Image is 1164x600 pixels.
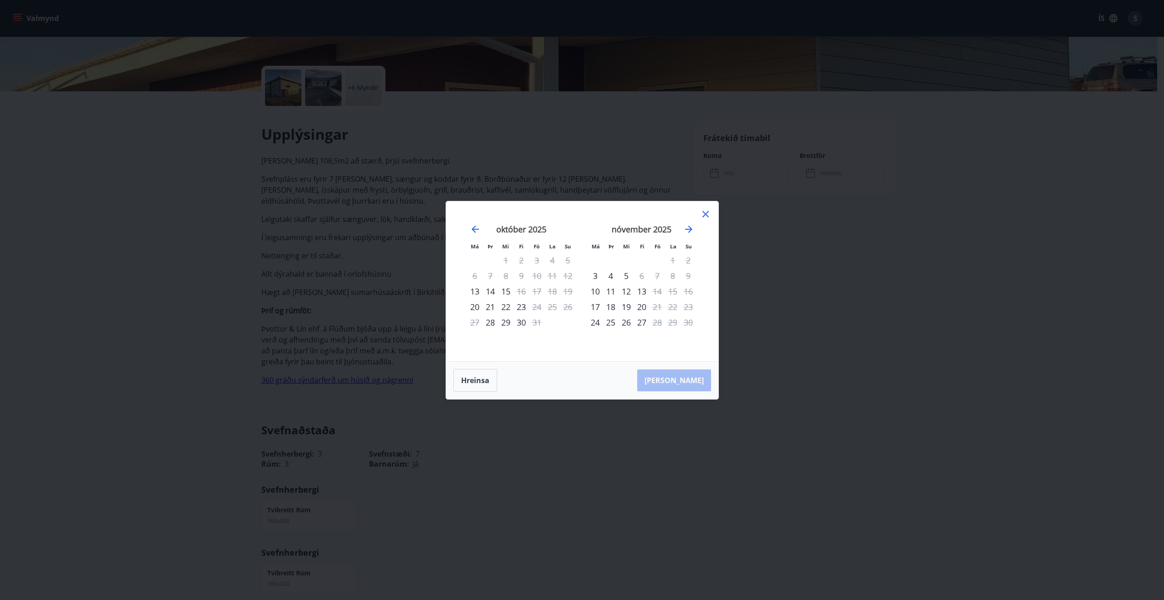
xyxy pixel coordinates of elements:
div: Aðeins innritun í boði [587,299,603,315]
td: Not available. mánudagur, 6. október 2025 [467,268,483,284]
td: Not available. laugardagur, 29. nóvember 2025 [665,315,681,330]
small: Fö [534,243,540,250]
div: 12 [618,284,634,299]
div: 21 [483,299,498,315]
td: Not available. sunnudagur, 2. nóvember 2025 [681,253,696,268]
div: Aðeins innritun í boði [587,315,603,330]
td: Not available. föstudagur, 31. október 2025 [529,315,545,330]
td: Not available. fimmtudagur, 16. október 2025 [514,284,529,299]
strong: nóvember 2025 [612,224,671,235]
small: La [549,243,556,250]
div: Aðeins útritun í boði [650,299,665,315]
div: 13 [634,284,650,299]
td: Choose miðvikudagur, 15. október 2025 as your check-in date. It’s available. [498,284,514,299]
td: Not available. sunnudagur, 12. október 2025 [560,268,576,284]
div: 4 [603,268,618,284]
td: Not available. sunnudagur, 19. október 2025 [560,284,576,299]
small: Fi [519,243,524,250]
div: 27 [634,315,650,330]
td: Choose fimmtudagur, 13. nóvember 2025 as your check-in date. It’s available. [634,284,650,299]
td: Not available. sunnudagur, 16. nóvember 2025 [681,284,696,299]
div: 11 [603,284,618,299]
td: Choose mánudagur, 24. nóvember 2025 as your check-in date. It’s available. [587,315,603,330]
div: 18 [603,299,618,315]
td: Not available. sunnudagur, 23. nóvember 2025 [681,299,696,315]
small: Mi [623,243,630,250]
td: Not available. föstudagur, 14. nóvember 2025 [650,284,665,299]
div: Aðeins innritun í boði [587,284,603,299]
td: Not available. laugardagur, 11. október 2025 [545,268,560,284]
td: Choose miðvikudagur, 12. nóvember 2025 as your check-in date. It’s available. [618,284,634,299]
div: Aðeins innritun í boði [467,284,483,299]
td: Not available. miðvikudagur, 8. október 2025 [498,268,514,284]
div: Aðeins útritun í boði [514,284,529,299]
td: Choose þriðjudagur, 18. nóvember 2025 as your check-in date. It’s available. [603,299,618,315]
td: Choose þriðjudagur, 4. nóvember 2025 as your check-in date. It’s available. [603,268,618,284]
td: Choose miðvikudagur, 26. nóvember 2025 as your check-in date. It’s available. [618,315,634,330]
td: Not available. föstudagur, 28. nóvember 2025 [650,315,665,330]
td: Choose mánudagur, 20. október 2025 as your check-in date. It’s available. [467,299,483,315]
small: Þr [488,243,493,250]
td: Not available. miðvikudagur, 1. október 2025 [498,253,514,268]
td: Not available. föstudagur, 17. október 2025 [529,284,545,299]
td: Not available. sunnudagur, 9. nóvember 2025 [681,268,696,284]
small: Su [565,243,571,250]
small: Mi [502,243,509,250]
td: Not available. föstudagur, 21. nóvember 2025 [650,299,665,315]
td: Choose fimmtudagur, 27. nóvember 2025 as your check-in date. It’s available. [634,315,650,330]
td: Choose mánudagur, 17. nóvember 2025 as your check-in date. It’s available. [587,299,603,315]
small: Þr [608,243,614,250]
td: Choose miðvikudagur, 29. október 2025 as your check-in date. It’s available. [498,315,514,330]
div: 19 [618,299,634,315]
td: Not available. fimmtudagur, 9. október 2025 [514,268,529,284]
div: 30 [514,315,529,330]
td: Choose þriðjudagur, 21. október 2025 as your check-in date. It’s available. [483,299,498,315]
div: Aðeins útritun í boði [650,284,665,299]
div: 14 [483,284,498,299]
div: 26 [618,315,634,330]
div: Move forward to switch to the next month. [683,224,694,235]
div: 25 [603,315,618,330]
td: Not available. mánudagur, 27. október 2025 [467,315,483,330]
small: Fö [655,243,660,250]
td: Not available. laugardagur, 25. október 2025 [545,299,560,315]
td: Choose þriðjudagur, 14. október 2025 as your check-in date. It’s available. [483,284,498,299]
td: Not available. föstudagur, 3. október 2025 [529,253,545,268]
td: Choose mánudagur, 13. október 2025 as your check-in date. It’s available. [467,284,483,299]
td: Choose þriðjudagur, 11. nóvember 2025 as your check-in date. It’s available. [603,284,618,299]
td: Not available. laugardagur, 4. október 2025 [545,253,560,268]
td: Choose miðvikudagur, 19. nóvember 2025 as your check-in date. It’s available. [618,299,634,315]
td: Not available. laugardagur, 18. október 2025 [545,284,560,299]
div: Aðeins innritun í boði [483,315,498,330]
small: Má [471,243,479,250]
td: Not available. laugardagur, 1. nóvember 2025 [665,253,681,268]
td: Choose fimmtudagur, 30. október 2025 as your check-in date. It’s available. [514,315,529,330]
div: 5 [618,268,634,284]
div: 15 [498,284,514,299]
td: Not available. fimmtudagur, 2. október 2025 [514,253,529,268]
small: La [670,243,676,250]
td: Not available. þriðjudagur, 7. október 2025 [483,268,498,284]
strong: október 2025 [496,224,546,235]
div: Aðeins útritun í boði [650,315,665,330]
td: Not available. sunnudagur, 30. nóvember 2025 [681,315,696,330]
td: Choose fimmtudagur, 20. nóvember 2025 as your check-in date. It’s available. [634,299,650,315]
div: 20 [634,299,650,315]
div: Aðeins útritun í boði [634,268,650,284]
td: Not available. laugardagur, 8. nóvember 2025 [665,268,681,284]
div: Calendar [457,212,707,350]
div: Aðeins innritun í boði [587,268,603,284]
small: Má [592,243,600,250]
td: Not available. sunnudagur, 5. október 2025 [560,253,576,268]
td: Not available. fimmtudagur, 6. nóvember 2025 [634,268,650,284]
div: 23 [514,299,529,315]
button: Hreinsa [453,369,497,392]
small: Su [686,243,692,250]
div: Move backward to switch to the previous month. [470,224,481,235]
div: Aðeins innritun í boði [467,299,483,315]
td: Choose mánudagur, 10. nóvember 2025 as your check-in date. It’s available. [587,284,603,299]
td: Not available. föstudagur, 7. nóvember 2025 [650,268,665,284]
td: Not available. laugardagur, 22. nóvember 2025 [665,299,681,315]
td: Not available. laugardagur, 15. nóvember 2025 [665,284,681,299]
div: Aðeins útritun í boði [529,315,545,330]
